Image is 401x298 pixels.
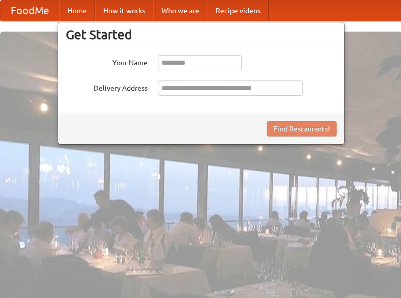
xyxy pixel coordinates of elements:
[66,80,148,93] label: Delivery Address
[1,1,59,21] a: FoodMe
[66,55,148,68] label: Your Name
[267,121,337,137] button: Find Restaurants!
[207,1,269,21] a: Recipe videos
[153,1,207,21] a: Who we are
[95,1,153,21] a: How it works
[66,27,337,42] h3: Get Started
[59,1,95,21] a: Home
